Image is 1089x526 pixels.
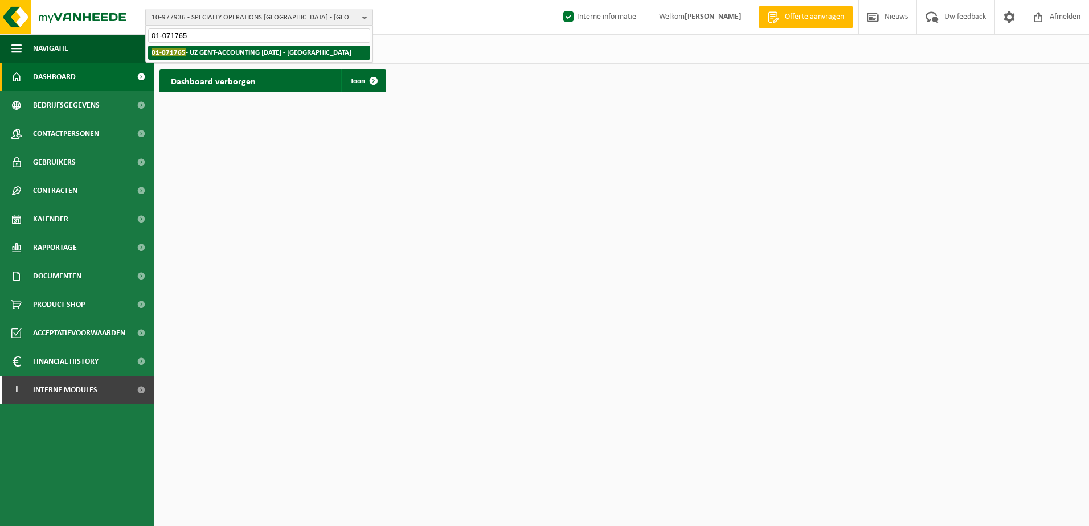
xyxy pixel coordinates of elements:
span: Financial History [33,347,99,376]
span: Rapportage [33,233,77,262]
span: Documenten [33,262,81,290]
span: Contactpersonen [33,120,99,148]
span: Acceptatievoorwaarden [33,319,125,347]
span: Dashboard [33,63,76,91]
span: Gebruikers [33,148,76,176]
span: 10-977936 - SPECIALTY OPERATIONS [GEOGRAPHIC_DATA] - [GEOGRAPHIC_DATA] [152,9,358,26]
span: 01-071765 [152,48,186,56]
a: Offerte aanvragen [759,6,853,28]
button: 10-977936 - SPECIALTY OPERATIONS [GEOGRAPHIC_DATA] - [GEOGRAPHIC_DATA] [145,9,373,26]
a: Toon [341,69,385,92]
input: Zoeken naar gekoppelde vestigingen [148,28,370,43]
span: Bedrijfsgegevens [33,91,100,120]
span: Contracten [33,176,77,205]
span: Interne modules [33,376,97,404]
span: Offerte aanvragen [782,11,847,23]
strong: [PERSON_NAME] [685,13,742,21]
label: Interne informatie [561,9,636,26]
h2: Dashboard verborgen [159,69,267,92]
span: Product Shop [33,290,85,319]
span: I [11,376,22,404]
span: Kalender [33,205,68,233]
span: Navigatie [33,34,68,63]
strong: - UZ GENT-ACCOUNTING [DATE] - [GEOGRAPHIC_DATA] [152,48,351,56]
span: Toon [350,77,365,85]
